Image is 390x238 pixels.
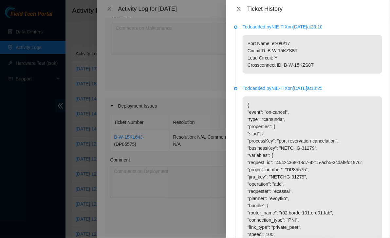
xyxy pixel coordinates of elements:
[243,35,382,74] p: Port Name: et-0/0/17 CircuitID: B-W-15KZS8J Lead Circuit: Y Crossconnect ID: B-W-15KZS8T
[236,6,241,11] span: close
[243,85,382,92] p: Todo added by NIE-TIX on [DATE] at 18:25
[234,6,243,12] button: Close
[243,23,382,30] p: Todo added by NIE-TIX on [DATE] at 23:10
[247,5,382,12] div: Ticket History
